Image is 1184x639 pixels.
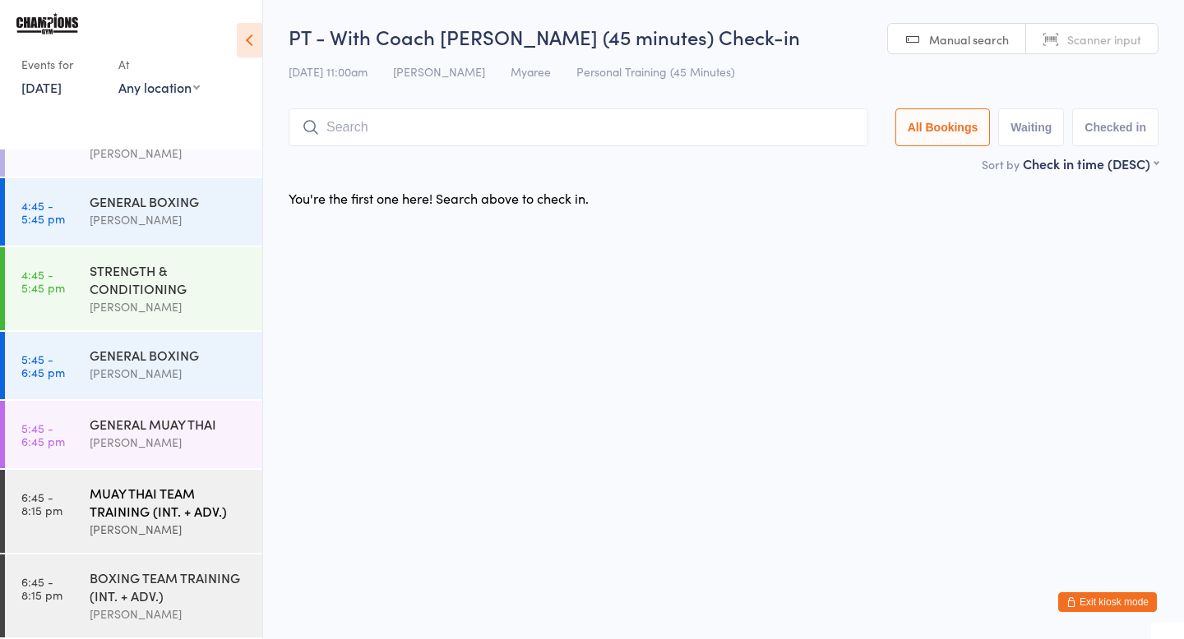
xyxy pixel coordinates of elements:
time: 4:45 - 5:45 pm [21,268,65,294]
div: [PERSON_NAME] [90,433,248,452]
button: Checked in [1072,108,1159,146]
button: Waiting [998,108,1064,146]
span: Scanner input [1067,31,1141,48]
div: Any location [118,78,200,96]
div: [PERSON_NAME] [90,364,248,383]
a: 4:45 -5:45 pmGENERAL BOXING[PERSON_NAME] [5,178,262,246]
span: Personal Training (45 Minutes) [576,63,735,80]
input: Search [289,108,868,146]
a: 5:45 -6:45 pmGENERAL BOXING[PERSON_NAME] [5,332,262,399]
a: 4:45 -5:45 pmSTRENGTH & CONDITIONING[PERSON_NAME] [5,247,262,330]
a: [DATE] [21,78,62,96]
a: 6:45 -8:15 pmMUAY THAI TEAM TRAINING (INT. + ADV.)[PERSON_NAME] [5,470,262,553]
button: Exit kiosk mode [1058,592,1157,612]
div: [PERSON_NAME] [90,297,248,316]
div: [PERSON_NAME] [90,210,248,229]
div: [PERSON_NAME] [90,144,248,163]
time: 5:45 - 6:45 pm [21,352,65,379]
div: At [118,51,200,78]
a: 6:45 -8:15 pmBOXING TEAM TRAINING (INT. + ADV.)[PERSON_NAME] [5,554,262,637]
span: [DATE] 11:00am [289,63,368,80]
a: 5:45 -6:45 pmGENERAL MUAY THAI[PERSON_NAME] [5,401,262,468]
div: STRENGTH & CONDITIONING [90,261,248,297]
div: Check in time (DESC) [1023,154,1159,172]
div: GENERAL MUAY THAI [90,415,248,433]
time: 6:45 - 8:15 pm [21,490,62,517]
h2: PT - With Coach [PERSON_NAME] (45 minutes) Check-in [289,23,1159,50]
div: MUAY THAI TEAM TRAINING (INT. + ADV.) [90,484,248,520]
img: Champions Gym Myaree [16,12,78,34]
span: Myaree [511,63,551,80]
div: GENERAL BOXING [90,346,248,364]
span: [PERSON_NAME] [393,63,485,80]
div: Events for [21,51,102,78]
div: [PERSON_NAME] [90,605,248,623]
time: 5:45 - 6:45 pm [21,421,65,448]
div: BOXING TEAM TRAINING (INT. + ADV.) [90,568,248,605]
span: Manual search [929,31,1009,48]
time: 6:45 - 8:15 pm [21,575,62,601]
div: You're the first one here! Search above to check in. [289,189,589,207]
button: All Bookings [895,108,991,146]
time: 4:45 - 5:45 pm [21,199,65,225]
label: Sort by [982,156,1020,172]
div: GENERAL BOXING [90,192,248,210]
div: [PERSON_NAME] [90,520,248,539]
